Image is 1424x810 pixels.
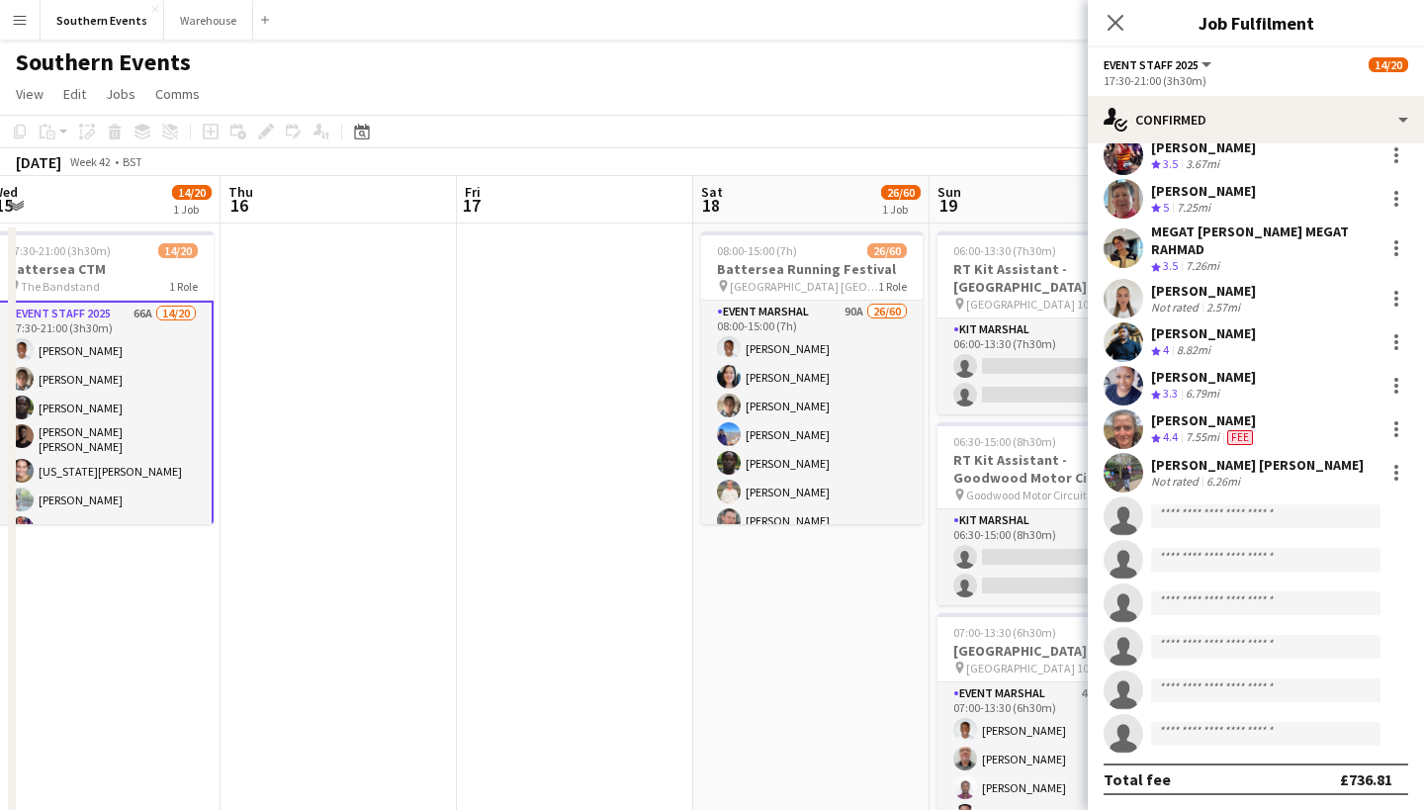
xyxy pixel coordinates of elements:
h3: Job Fulfilment [1088,10,1424,36]
app-job-card: 06:30-15:00 (8h30m)0/2RT Kit Assistant - Goodwood Motor Circuit Goodwood Motor Circuit1 RoleKit M... [937,422,1159,605]
span: Edit [63,85,86,103]
span: [GEOGRAPHIC_DATA] [GEOGRAPHIC_DATA] [730,279,878,294]
button: Southern Events [41,1,164,40]
span: 3.3 [1163,386,1178,401]
span: 14/20 [158,243,198,258]
span: 3.5 [1163,156,1178,171]
div: Not rated [1151,300,1202,315]
h1: Southern Events [16,47,191,77]
app-job-card: 06:00-13:30 (7h30m)0/2RT Kit Assistant - [GEOGRAPHIC_DATA] 10k [GEOGRAPHIC_DATA] 10k1 RoleKit Mar... [937,231,1159,414]
div: [DATE] [16,152,61,172]
div: [PERSON_NAME] [1151,182,1256,200]
button: Event Staff 2025 [1104,57,1214,72]
span: [GEOGRAPHIC_DATA] 10k [966,661,1095,675]
span: 26/60 [867,243,907,258]
div: 7.26mi [1182,258,1223,275]
a: Edit [55,81,94,107]
h3: Battersea Running Festival [701,260,923,278]
div: 17:30-21:00 (3h30m) [1104,73,1408,88]
span: Goodwood Motor Circuit [966,488,1087,502]
span: Thu [228,183,253,201]
span: Jobs [106,85,135,103]
div: 1 Job [882,202,920,217]
button: Warehouse [164,1,253,40]
h3: RT Kit Assistant - [GEOGRAPHIC_DATA] 10k [937,260,1159,296]
div: 3.67mi [1182,156,1223,173]
div: Confirmed [1088,96,1424,143]
div: 6.26mi [1202,474,1244,489]
span: 1 Role [169,279,198,294]
span: 4 [1163,342,1169,357]
div: 8.82mi [1173,342,1214,359]
div: [PERSON_NAME] [1151,138,1256,156]
span: 17:30-21:00 (3h30m) [8,243,111,258]
div: [PERSON_NAME] [1151,324,1256,342]
span: 5 [1163,200,1169,215]
div: BST [123,154,142,169]
span: The Bandstand [21,279,100,294]
span: [GEOGRAPHIC_DATA] 10k [966,297,1095,312]
span: 18 [698,194,723,217]
span: 1 Role [878,279,907,294]
app-card-role: Kit Marshal23A0/206:00-13:30 (7h30m) [937,318,1159,414]
div: 7.55mi [1182,429,1223,446]
div: Total fee [1104,769,1171,789]
span: 19 [934,194,961,217]
span: View [16,85,44,103]
span: Week 42 [65,154,115,169]
div: [PERSON_NAME] [PERSON_NAME] [1151,456,1364,474]
div: 7.25mi [1173,200,1214,217]
h3: [GEOGRAPHIC_DATA] 10k [937,642,1159,660]
a: Comms [147,81,208,107]
h3: RT Kit Assistant - Goodwood Motor Circuit [937,451,1159,487]
span: 3.5 [1163,258,1178,273]
span: 08:00-15:00 (7h) [717,243,797,258]
span: 16 [225,194,253,217]
span: Event Staff 2025 [1104,57,1199,72]
span: 4.4 [1163,429,1178,444]
span: 07:00-13:30 (6h30m) [953,625,1056,640]
span: 26/60 [881,185,921,200]
span: 14/20 [1369,57,1408,72]
div: 2.57mi [1202,300,1244,315]
div: [PERSON_NAME] [1151,282,1256,300]
a: Jobs [98,81,143,107]
span: Sun [937,183,961,201]
div: £736.81 [1340,769,1392,789]
div: Crew has different fees then in role [1223,429,1257,446]
span: 06:30-15:00 (8h30m) [953,434,1056,449]
span: Comms [155,85,200,103]
span: Sat [701,183,723,201]
span: 17 [462,194,481,217]
div: 6.79mi [1182,386,1223,403]
app-job-card: 08:00-15:00 (7h)26/60Battersea Running Festival [GEOGRAPHIC_DATA] [GEOGRAPHIC_DATA]1 RoleEvent Ma... [701,231,923,524]
div: MEGAT [PERSON_NAME] MEGAT RAHMAD [1151,223,1377,258]
app-card-role: Kit Marshal10A0/206:30-15:00 (8h30m) [937,509,1159,605]
span: 14/20 [172,185,212,200]
span: 06:00-13:30 (7h30m) [953,243,1056,258]
div: Not rated [1151,474,1202,489]
a: View [8,81,51,107]
div: 1 Job [173,202,211,217]
div: [PERSON_NAME] [1151,368,1256,386]
span: Fri [465,183,481,201]
span: Fee [1227,430,1253,445]
div: [PERSON_NAME] [1151,411,1257,429]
